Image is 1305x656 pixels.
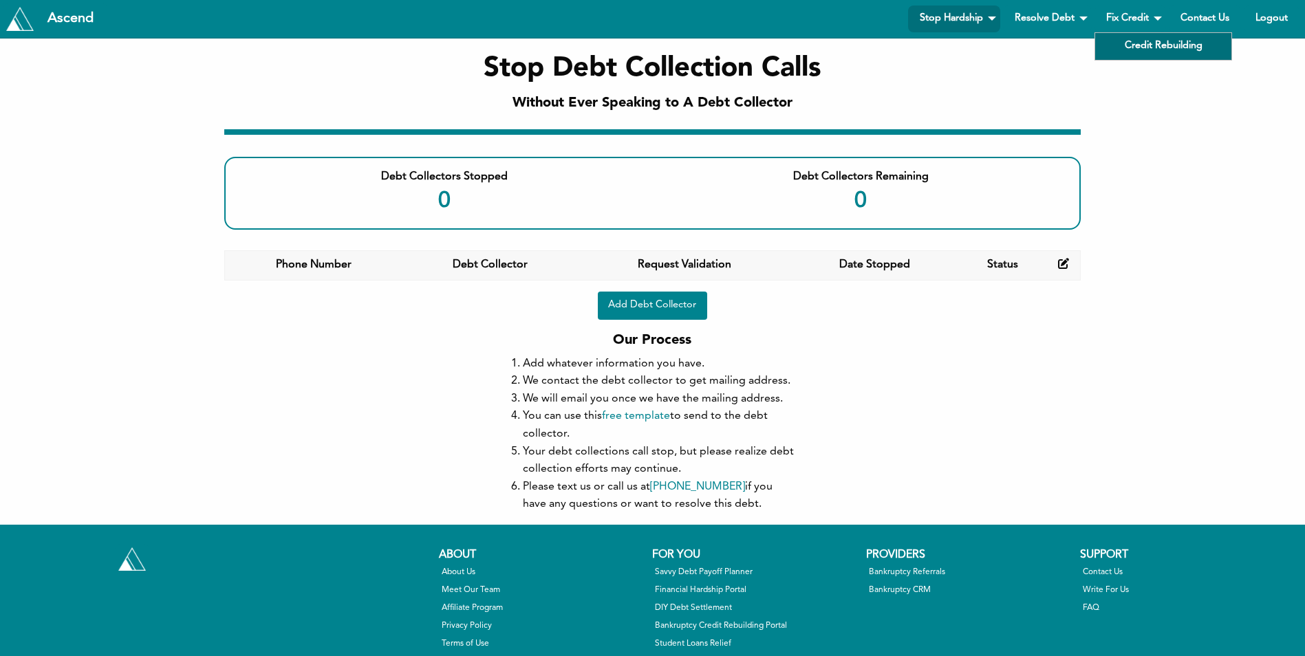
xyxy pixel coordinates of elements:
[655,566,856,578] a: Savvy Debt Payoff Planner
[655,602,856,614] a: DIY Debt Settlement
[523,479,795,514] li: Please text us or call us at if you have any questions or want to resolve this debt.
[439,547,646,563] div: About
[1169,6,1241,32] a: Contact Us
[655,584,856,596] a: Financial Hardship Portal
[598,292,707,320] button: Add Debt Collector
[442,602,643,614] a: Affiliate Program
[523,408,795,443] li: You can use this to send to the debt collector.
[3,3,108,34] a: Tryascend.com Ascend
[652,547,859,563] div: For You
[442,566,643,578] a: About Us
[6,7,34,30] img: Tryascend.com
[236,168,652,185] div: Debt Collectors Stopped
[1083,584,1284,596] a: Write For Us
[869,566,1070,578] a: Bankruptcy Referrals
[236,185,652,218] div: 0
[650,481,745,492] a: [PHONE_NUMBER]
[602,411,670,422] a: free template
[523,391,795,408] li: We will email you once we have the mailing address.
[509,331,795,350] h2: Our Process
[523,373,795,391] li: We contact the debt collector to get mailing address.
[1003,6,1092,32] a: Resolve Debt
[442,620,643,632] a: Privacy Policy
[225,250,403,280] th: Phone Number
[959,250,1048,280] th: Status
[118,547,146,571] img: Tryascend.com
[652,168,1068,185] div: Debt Collectors Remaining
[36,12,105,25] div: Ascend
[866,547,1073,563] div: Providers
[1244,6,1299,32] a: Logout
[791,250,959,280] th: Date Stopped
[655,620,856,632] a: Bankruptcy Credit Rebuilding Portal
[1083,566,1284,578] a: Contact Us
[652,185,1068,218] div: 0
[908,6,1000,32] a: Stop Hardship
[579,250,791,280] th: Request Validation
[523,356,795,373] li: Add whatever information you have.
[523,444,795,479] li: Your debt collections call stop, but please realize debt collection efforts may continue.
[869,584,1070,596] a: Bankruptcy CRM
[1083,602,1284,614] a: FAQ
[442,637,643,650] a: Terms of Use
[484,94,821,113] h2: Without Ever Speaking to A Debt Collector
[1047,250,1080,280] th: Edit
[402,250,579,280] th: Debt Collector
[1080,547,1287,563] div: Support
[1094,6,1166,32] a: Fix Credit
[1095,33,1231,60] a: Credit Rebuilding
[655,637,856,650] a: Student Loans Relief
[442,584,643,596] a: Meet Our Team
[115,544,149,574] a: Tryascend.com
[484,50,821,88] h1: Stop Debt Collection Calls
